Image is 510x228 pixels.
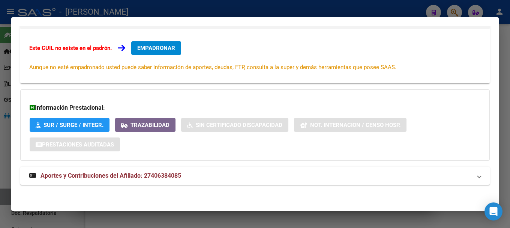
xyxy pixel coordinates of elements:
span: Sin Certificado Discapacidad [196,122,282,128]
span: SUR / SURGE / INTEGR. [43,122,103,128]
span: Aportes y Contribuciones del Afiliado: 27406384085 [40,172,181,179]
button: SUR / SURGE / INTEGR. [30,118,109,132]
button: EMPADRONAR [131,41,181,55]
div: Open Intercom Messenger [484,202,502,220]
h3: Información Prestacional: [30,103,480,112]
span: Not. Internacion / Censo Hosp. [310,122,400,128]
span: EMPADRONAR [137,45,175,51]
button: Prestaciones Auditadas [30,137,120,151]
span: Prestaciones Auditadas [42,141,114,148]
mat-expansion-panel-header: Aportes y Contribuciones del Afiliado: 27406384085 [20,167,490,185]
button: Trazabilidad [115,118,175,132]
button: Sin Certificado Discapacidad [181,118,288,132]
span: Aunque no esté empadronado usted puede saber información de aportes, deudas, FTP, consulta a la s... [29,64,396,71]
span: Trazabilidad [130,122,169,128]
strong: Este CUIL no existe en el padrón. [29,45,112,51]
div: Datos de Empadronamiento [20,29,490,83]
button: Not. Internacion / Censo Hosp. [294,118,406,132]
